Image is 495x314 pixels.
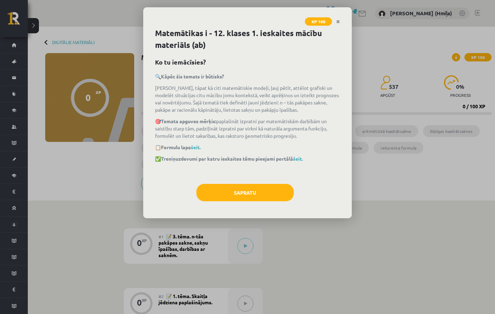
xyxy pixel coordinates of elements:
p: 🔍 [155,73,340,80]
a: šeit. [293,155,303,162]
span: XP 100 [305,17,332,26]
b: Temata apguves mērķis: [161,118,216,124]
p: ✅ [155,155,340,162]
button: Sapratu [196,184,294,201]
p: 📋 [155,144,340,151]
h2: Ko tu iemācīsies? [155,57,340,67]
a: Close [332,15,344,28]
h1: Matemātikas i - 12. klases 1. ieskaites mācību materiāls (ab) [155,27,340,51]
strong: Treniņuzdevumi par katru ieskaites tēmu pieejami portālā [161,155,303,162]
p: 🎯 paplašināt izpratni par matemātiskām darbībām un saistību starp tām, padziļināt izpratni par vi... [155,118,340,139]
strong: Formulu lapa [161,144,201,150]
a: šeit. [191,144,201,150]
p: [PERSON_NAME], tāpat kā citi matemātiskie modeļi, ļauj pētīt, attēlot grafiski un modelēt situāci... [155,84,340,113]
b: Kāpēc šis temats ir būtisks? [161,73,224,79]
